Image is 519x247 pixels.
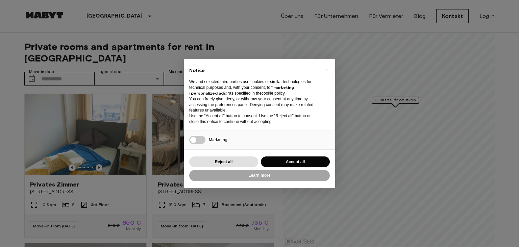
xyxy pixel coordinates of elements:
strong: “marketing (personalized ads)” [189,85,294,96]
span: × [325,66,328,74]
p: Use the “Accept all” button to consent. Use the “Reject all” button or close this notice to conti... [189,113,319,125]
p: You can freely give, deny, or withdraw your consent at any time by accessing the preferences pane... [189,96,319,113]
h2: Notice [189,67,319,74]
span: Marketing [209,137,227,142]
a: cookie policy [262,91,285,96]
button: Accept all [261,156,330,168]
button: Close this notice [321,65,332,75]
p: We and selected third parties use cookies or similar technologies for technical purposes and, wit... [189,79,319,96]
button: Reject all [189,156,258,168]
button: Learn more [189,170,330,181]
